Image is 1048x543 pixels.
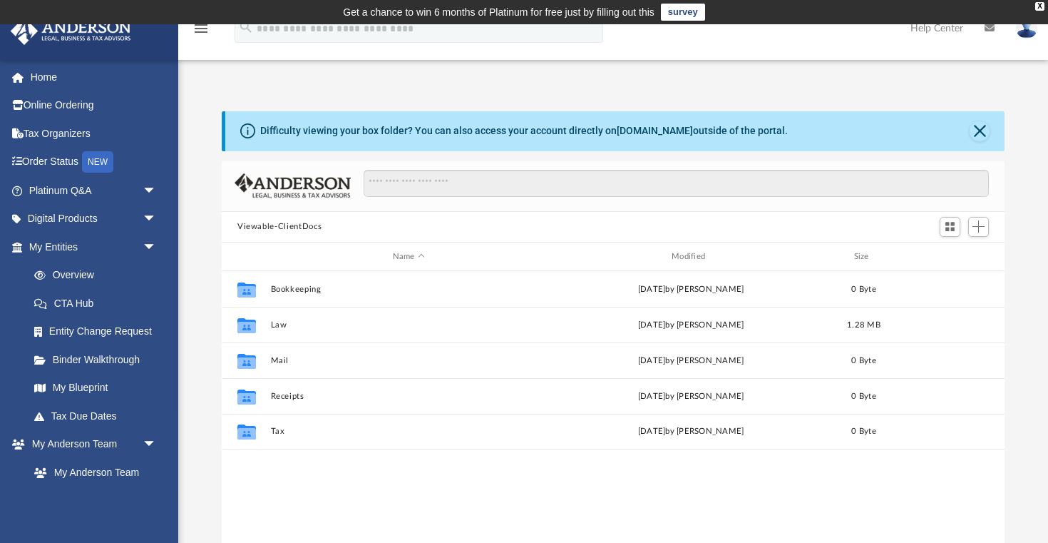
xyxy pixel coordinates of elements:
[228,250,264,263] div: id
[1016,18,1037,39] img: User Pic
[10,205,178,233] a: Digital Productsarrow_drop_down
[10,233,178,261] a: My Entitiesarrow_drop_down
[260,123,788,138] div: Difficulty viewing your box folder? You can also access your account directly on outside of the p...
[661,4,705,21] a: survey
[553,426,829,439] div: [DATE] by [PERSON_NAME]
[20,374,171,402] a: My Blueprint
[970,121,990,141] button: Close
[553,250,829,263] div: Modified
[940,217,961,237] button: Switch to Grid View
[271,427,547,437] button: Tax
[10,91,178,120] a: Online Ordering
[10,148,178,177] a: Order StatusNEW
[271,285,547,294] button: Bookkeeping
[968,217,990,237] button: Add
[271,356,547,365] button: Mail
[10,430,171,459] a: My Anderson Teamarrow_drop_down
[20,402,178,430] a: Tax Due Dates
[237,220,322,233] button: Viewable-ClientDocs
[553,283,829,296] div: [DATE] by [PERSON_NAME]
[343,4,654,21] div: Get a chance to win 6 months of Platinum for free just by filling out this
[1035,2,1044,11] div: close
[20,261,178,290] a: Overview
[10,119,178,148] a: Tax Organizers
[851,428,876,436] span: 0 Byte
[836,250,893,263] div: Size
[851,285,876,293] span: 0 Byte
[898,250,998,263] div: id
[20,458,164,487] a: My Anderson Team
[238,19,254,35] i: search
[364,170,989,197] input: Search files and folders
[82,151,113,173] div: NEW
[617,125,693,136] a: [DOMAIN_NAME]
[553,319,829,332] div: [DATE] by [PERSON_NAME]
[192,27,210,37] a: menu
[143,205,171,234] span: arrow_drop_down
[10,176,178,205] a: Platinum Q&Aarrow_drop_down
[6,17,135,45] img: Anderson Advisors Platinum Portal
[847,321,880,329] span: 1.28 MB
[271,320,547,330] button: Law
[192,20,210,37] i: menu
[143,233,171,262] span: arrow_drop_down
[20,289,178,318] a: CTA Hub
[851,357,876,365] span: 0 Byte
[143,430,171,460] span: arrow_drop_down
[851,392,876,400] span: 0 Byte
[271,392,547,401] button: Receipts
[20,318,178,346] a: Entity Change Request
[270,250,547,263] div: Name
[20,487,171,515] a: Anderson System
[143,176,171,205] span: arrow_drop_down
[553,355,829,367] div: [DATE] by [PERSON_NAME]
[10,63,178,91] a: Home
[20,345,178,374] a: Binder Walkthrough
[553,390,829,403] div: [DATE] by [PERSON_NAME]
